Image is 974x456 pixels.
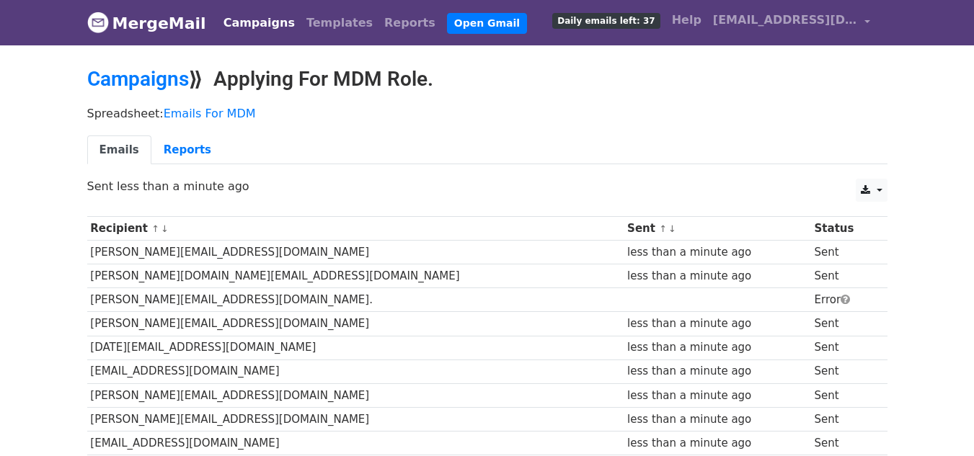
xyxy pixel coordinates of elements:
td: [PERSON_NAME][EMAIL_ADDRESS][DOMAIN_NAME] [87,312,624,336]
td: [DATE][EMAIL_ADDRESS][DOMAIN_NAME] [87,336,624,359]
a: Templates [301,9,378,37]
a: [EMAIL_ADDRESS][DOMAIN_NAME] [707,6,876,40]
td: Sent [811,383,877,407]
td: Sent [811,431,877,455]
div: less than a minute ago [627,244,807,261]
p: Spreadsheet: [87,106,887,121]
a: ↑ [659,223,667,234]
td: [PERSON_NAME][EMAIL_ADDRESS][DOMAIN_NAME]. [87,288,624,312]
a: MergeMail [87,8,206,38]
div: less than a minute ago [627,268,807,285]
p: Sent less than a minute ago [87,179,887,194]
img: MergeMail logo [87,12,109,33]
td: [EMAIL_ADDRESS][DOMAIN_NAME] [87,431,624,455]
td: Sent [811,312,877,336]
td: Sent [811,407,877,431]
a: Reports [378,9,441,37]
td: Sent [811,359,877,383]
td: [PERSON_NAME][DOMAIN_NAME][EMAIL_ADDRESS][DOMAIN_NAME] [87,264,624,288]
h2: ⟫ Applying For MDM Role. [87,67,887,91]
a: Campaigns [87,67,189,91]
div: less than a minute ago [627,388,807,404]
span: [EMAIL_ADDRESS][DOMAIN_NAME] [713,12,857,29]
a: Campaigns [218,9,301,37]
a: ↑ [151,223,159,234]
td: [PERSON_NAME][EMAIL_ADDRESS][DOMAIN_NAME] [87,383,624,407]
a: Help [666,6,707,35]
th: Sent [624,217,810,241]
span: Daily emails left: 37 [552,13,660,29]
a: Reports [151,135,223,165]
td: Sent [811,241,877,264]
a: ↓ [668,223,676,234]
div: less than a minute ago [627,316,807,332]
a: Daily emails left: 37 [546,6,665,35]
th: Status [811,217,877,241]
div: less than a minute ago [627,435,807,452]
td: Sent [811,336,877,359]
a: Emails [87,135,151,165]
div: less than a minute ago [627,339,807,356]
th: Recipient [87,217,624,241]
td: [EMAIL_ADDRESS][DOMAIN_NAME] [87,359,624,383]
a: ↓ [161,223,169,234]
a: Emails For MDM [164,107,256,120]
td: [PERSON_NAME][EMAIL_ADDRESS][DOMAIN_NAME] [87,407,624,431]
div: less than a minute ago [627,411,807,428]
a: Open Gmail [447,13,527,34]
td: Sent [811,264,877,288]
td: Error [811,288,877,312]
td: [PERSON_NAME][EMAIL_ADDRESS][DOMAIN_NAME] [87,241,624,264]
div: less than a minute ago [627,363,807,380]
